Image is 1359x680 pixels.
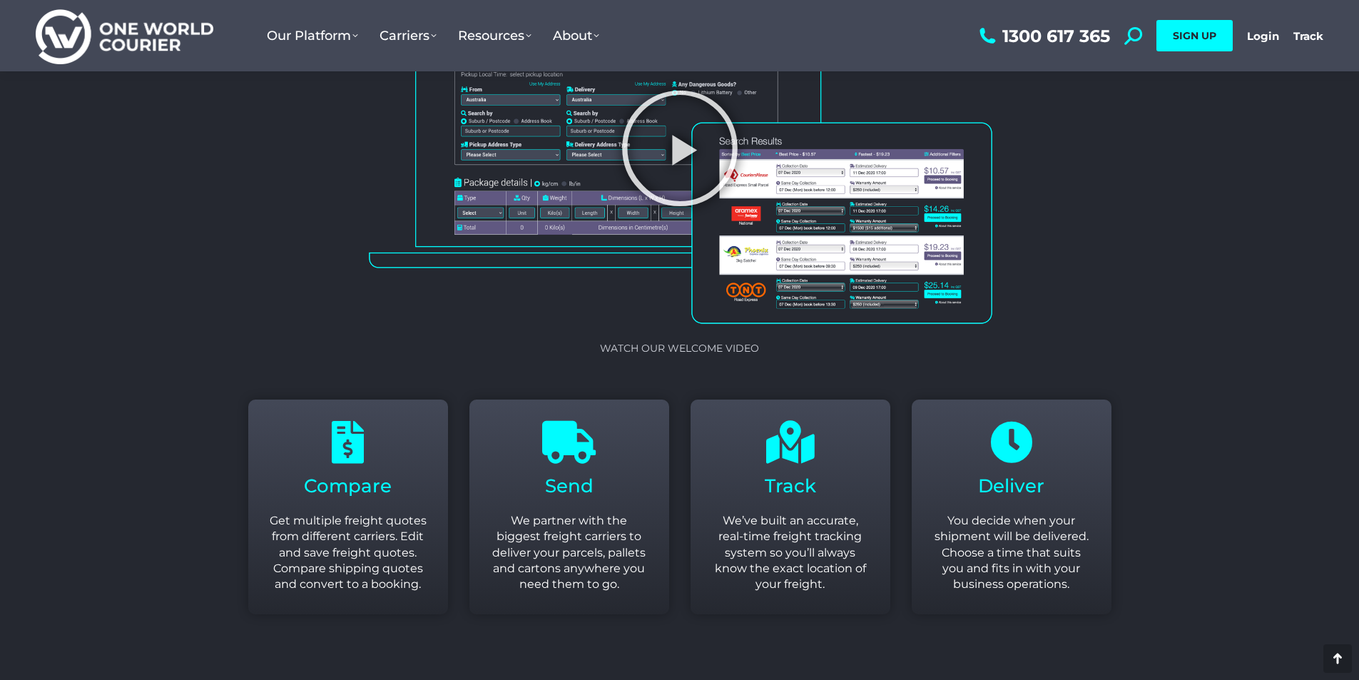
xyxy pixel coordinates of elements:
span: SIGN UP [1173,29,1216,42]
img: One World Courier [36,7,213,65]
a: About [542,14,610,58]
span: Resources [458,28,531,44]
a: Carriers [369,14,447,58]
span: Our Platform [267,28,358,44]
span: About [553,28,599,44]
a: 1300 617 365 [976,27,1110,45]
a: Resources [447,14,542,58]
span: Compare [304,475,392,497]
p: Watch our Welcome video [359,343,1001,353]
a: Login [1247,29,1279,43]
p: You decide when your shipment will be delivered. Choose a time that suits you and fits in with yo... [933,513,1090,593]
span: Carriers [380,28,437,44]
div: Play Video [619,88,740,209]
a: SIGN UP [1156,20,1233,51]
p: We’ve built an accurate, real-time freight tracking system so you’ll always know the exact locati... [712,513,869,593]
span: Deliver [978,475,1044,497]
span: Track [765,475,816,497]
a: Track [1293,29,1323,43]
a: Our Platform [256,14,369,58]
span: Send [545,475,594,497]
p: We partner with the biggest freight carriers to deliver your parcels, pallets and cartons anywher... [491,513,648,593]
p: Get multiple freight quotes from different carriers. Edit and save freight quotes. Compare shippi... [270,513,427,593]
